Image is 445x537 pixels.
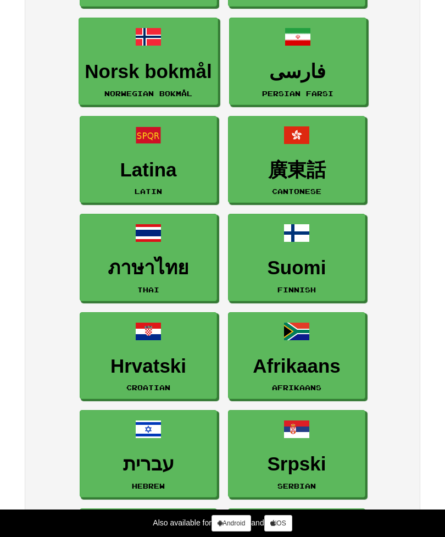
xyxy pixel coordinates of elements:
[212,515,251,532] a: Android
[228,312,365,400] a: AfrikaansAfrikaans
[234,257,359,279] h3: Suomi
[80,312,217,400] a: HrvatskiCroatian
[79,18,218,105] a: Norsk bokmålNorwegian Bokmål
[132,482,165,490] small: Hebrew
[86,453,211,475] h3: עברית
[80,214,217,301] a: ภาษาไทยThai
[104,90,192,97] small: Norwegian Bokmål
[229,18,366,105] a: فارسیPersian Farsi
[272,384,321,391] small: Afrikaans
[80,116,217,203] a: LatinaLatin
[228,116,365,203] a: 廣東話Cantonese
[234,159,359,181] h3: 廣東話
[86,356,211,377] h3: Hrvatski
[235,61,360,82] h3: فارسی
[135,187,162,195] small: Latin
[234,356,359,377] h3: Afrikaans
[137,286,159,294] small: Thai
[228,410,365,497] a: SrpskiSerbian
[277,482,316,490] small: Serbian
[85,61,212,82] h3: Norsk bokmål
[234,453,359,475] h3: Srpski
[264,515,292,532] a: iOS
[86,257,211,279] h3: ภาษาไทย
[272,187,321,195] small: Cantonese
[86,159,211,181] h3: Latina
[80,410,217,497] a: עבריתHebrew
[277,286,316,294] small: Finnish
[228,214,365,301] a: SuomiFinnish
[126,384,170,391] small: Croatian
[262,90,333,97] small: Persian Farsi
